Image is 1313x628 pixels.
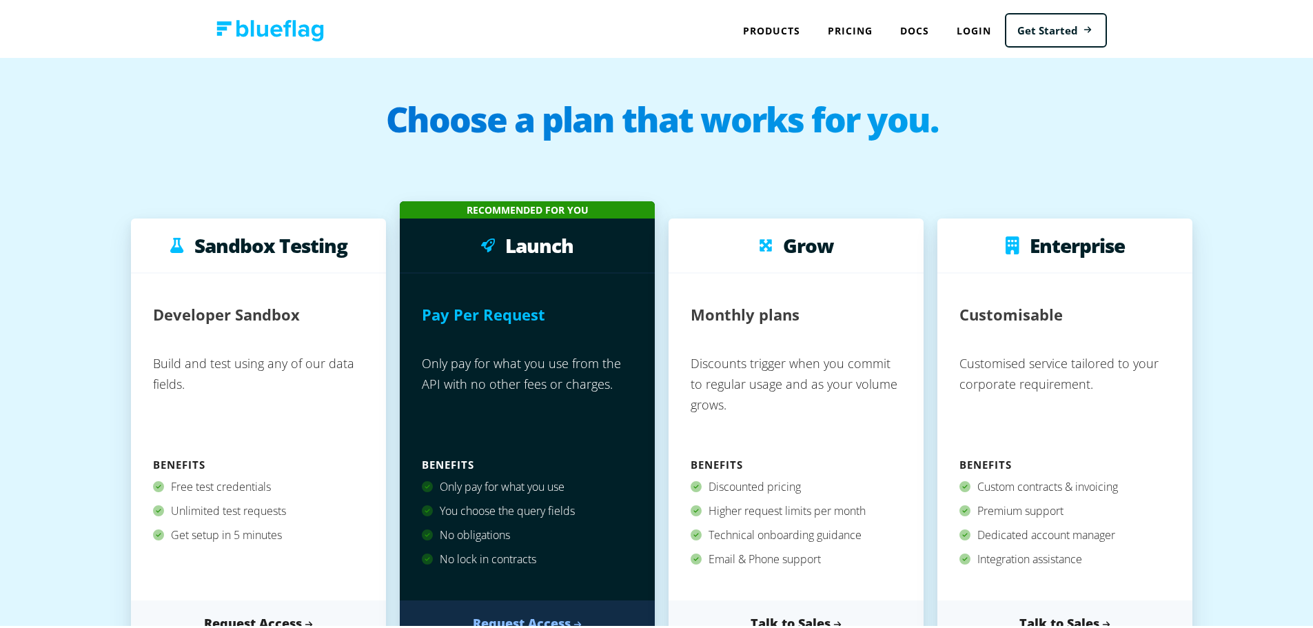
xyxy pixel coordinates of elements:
[216,17,324,39] img: Blue Flag logo
[153,293,300,331] h2: Developer Sandbox
[959,520,1170,545] div: Dedicated account manager
[194,232,347,253] h3: Sandbox Testing
[153,472,364,496] div: Free test credentials
[691,545,902,569] div: Email & Phone support
[505,232,573,253] h3: Launch
[691,345,902,452] p: Discounts trigger when you commit to regular usage and as your volume grows.
[691,293,800,331] h2: Monthly plans
[1005,10,1107,45] a: Get Started
[14,99,1310,154] h1: Choose a plan that works for you.
[1030,232,1125,253] h3: Enterprise
[959,472,1170,496] div: Custom contracts & invoicing
[422,472,633,496] div: Only pay for what you use
[422,520,633,545] div: No obligations
[422,545,633,569] div: No lock in contracts
[153,345,364,452] p: Build and test using any of our data fields.
[959,545,1170,569] div: Integration assistance
[959,293,1063,331] h2: Customisable
[959,345,1170,452] p: Customised service tailored to your corporate requirement.
[153,496,364,520] div: Unlimited test requests
[691,496,902,520] div: Higher request limits per month
[422,345,633,452] p: Only pay for what you use from the API with no other fees or charges.
[153,520,364,545] div: Get setup in 5 minutes
[691,472,902,496] div: Discounted pricing
[943,14,1005,42] a: Login to Blue Flag application
[814,14,886,42] a: Pricing
[691,520,902,545] div: Technical onboarding guidance
[783,232,833,253] h3: Grow
[959,496,1170,520] div: Premium support
[729,14,814,42] div: Products
[400,199,655,216] div: Recommended for you
[422,293,545,331] h2: Pay Per Request
[886,14,943,42] a: Docs
[422,496,633,520] div: You choose the query fields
